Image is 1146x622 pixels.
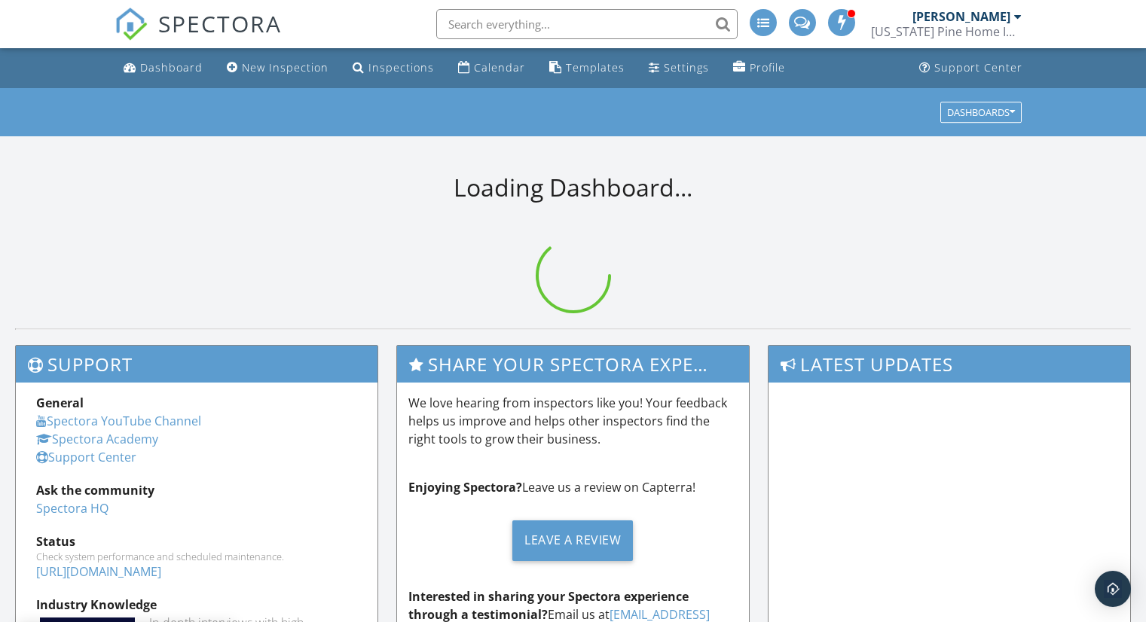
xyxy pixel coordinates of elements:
div: Status [36,532,357,550]
a: Inspections [347,54,440,82]
strong: General [36,395,84,411]
a: New Inspection [221,54,335,82]
p: Leave us a review on Capterra! [408,478,738,496]
a: Dashboard [118,54,209,82]
a: Spectora YouTube Channel [36,413,201,429]
a: SPECTORA [115,20,282,52]
div: Templates [566,60,625,75]
div: Settings [664,60,709,75]
img: The Best Home Inspection Software - Spectora [115,8,148,41]
input: Search everything... [436,9,738,39]
p: We love hearing from inspectors like you! Your feedback helps us improve and helps other inspecto... [408,394,738,448]
h3: Support [16,346,377,383]
a: [URL][DOMAIN_NAME] [36,563,161,580]
a: Support Center [913,54,1028,82]
a: Spectora HQ [36,500,108,517]
div: Inspections [368,60,434,75]
h3: Latest Updates [769,346,1130,383]
div: Support Center [934,60,1022,75]
div: Industry Knowledge [36,596,357,614]
button: Dashboards [940,102,1022,123]
div: New Inspection [242,60,329,75]
div: Dashboard [140,60,203,75]
a: Templates [543,54,631,82]
a: Support Center [36,449,136,465]
a: Calendar [452,54,531,82]
div: Georgia Pine Home Inspections [871,24,1022,39]
a: Spectora Academy [36,431,158,447]
div: Leave a Review [512,520,633,561]
h3: Share Your Spectora Experience [397,346,750,383]
a: Leave a Review [408,508,738,572]
span: SPECTORA [158,8,282,39]
div: Calendar [474,60,525,75]
a: Settings [643,54,715,82]
div: Open Intercom Messenger [1095,571,1131,607]
a: Profile [727,54,791,82]
div: Check system performance and scheduled maintenance. [36,550,357,563]
strong: Enjoying Spectora? [408,479,522,495]
div: Ask the community [36,481,357,499]
div: [PERSON_NAME] [912,9,1010,24]
div: Profile [750,60,785,75]
div: Dashboards [947,107,1015,117]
